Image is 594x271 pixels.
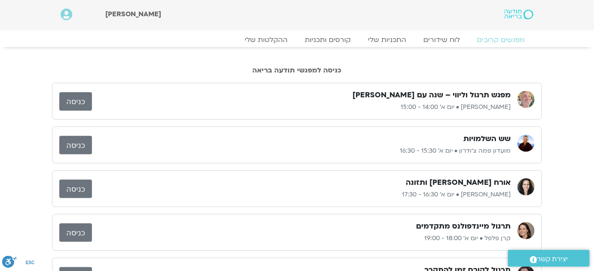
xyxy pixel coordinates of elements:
img: הילה אפללו [517,178,535,196]
p: [PERSON_NAME] • יום א׳ 16:30 - 17:30 [92,190,511,200]
img: קרן פלפל [517,222,535,239]
h3: שש השלמויות [463,134,511,144]
a: ההקלטות שלי [236,36,296,44]
span: [PERSON_NAME] [106,9,162,19]
a: קורסים ותכניות [296,36,359,44]
a: יצירת קשר [508,250,590,267]
nav: Menu [61,36,533,44]
p: קרן פלפל • יום א׳ 18:00 - 19:00 [92,233,511,244]
img: רון אלון [517,91,535,108]
a: כניסה [59,223,92,242]
span: יצירת קשר [537,253,568,265]
a: כניסה [59,136,92,154]
a: כניסה [59,180,92,198]
img: מועדון פמה צ'ודרון [517,135,535,152]
a: לוח שידורים [415,36,468,44]
h2: כניסה למפגשי תודעה בריאה [52,66,542,74]
p: מועדון פמה צ'ודרון • יום א׳ 15:30 - 16:30 [92,146,511,156]
a: מפגשים קרובים [468,36,533,44]
h3: אורח [PERSON_NAME] ותזונה [406,178,511,188]
h3: תרגול מיינדפולנס מתקדמים [416,221,511,232]
a: כניסה [59,92,92,111]
h3: מפגש תרגול וליווי – שנה עם [PERSON_NAME] [352,90,511,100]
p: [PERSON_NAME] • יום א׳ 14:00 - 15:00 [92,102,511,112]
a: התכניות שלי [359,36,415,44]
